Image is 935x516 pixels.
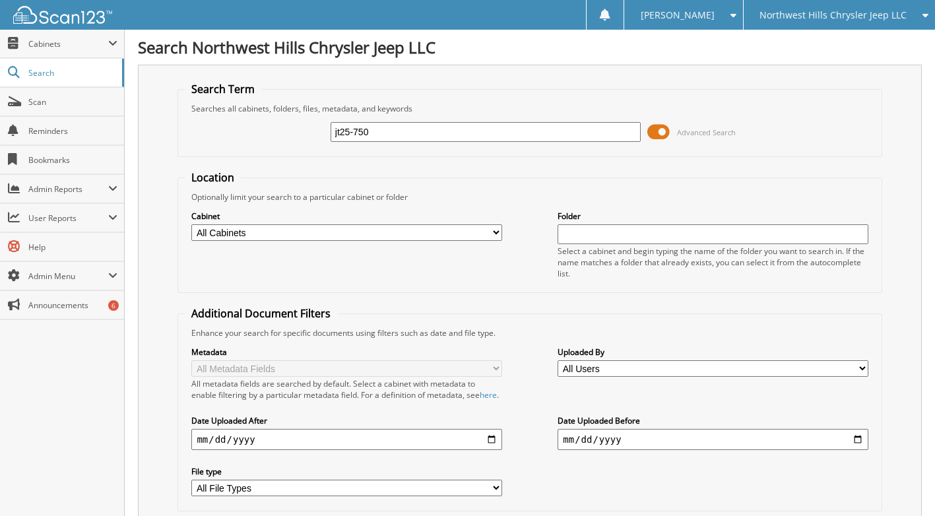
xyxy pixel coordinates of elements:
[191,210,501,222] label: Cabinet
[28,125,117,137] span: Reminders
[185,306,337,321] legend: Additional Document Filters
[558,415,868,426] label: Date Uploaded Before
[185,82,261,96] legend: Search Term
[558,429,868,450] input: end
[558,346,868,358] label: Uploaded By
[191,415,501,426] label: Date Uploaded After
[191,346,501,358] label: Metadata
[759,11,907,19] span: Northwest Hills Chrysler Jeep LLC
[108,300,119,311] div: 6
[641,11,715,19] span: [PERSON_NAME]
[191,429,501,450] input: start
[28,271,108,282] span: Admin Menu
[28,300,117,311] span: Announcements
[28,154,117,166] span: Bookmarks
[28,67,115,79] span: Search
[191,466,501,477] label: File type
[191,378,501,401] div: All metadata fields are searched by default. Select a cabinet with metadata to enable filtering b...
[28,212,108,224] span: User Reports
[28,183,108,195] span: Admin Reports
[28,96,117,108] span: Scan
[185,103,874,114] div: Searches all cabinets, folders, files, metadata, and keywords
[28,242,117,253] span: Help
[138,36,922,58] h1: Search Northwest Hills Chrysler Jeep LLC
[185,170,241,185] legend: Location
[558,210,868,222] label: Folder
[558,245,868,279] div: Select a cabinet and begin typing the name of the folder you want to search in. If the name match...
[185,191,874,203] div: Optionally limit your search to a particular cabinet or folder
[13,6,112,24] img: scan123-logo-white.svg
[28,38,108,49] span: Cabinets
[480,389,497,401] a: here
[677,127,736,137] span: Advanced Search
[185,327,874,339] div: Enhance your search for specific documents using filters such as date and file type.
